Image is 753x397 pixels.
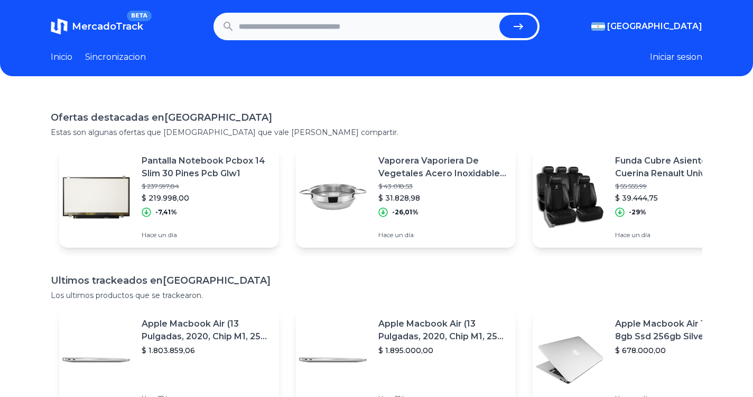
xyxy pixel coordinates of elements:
[127,11,152,21] span: BETA
[615,193,744,203] p: $ 39.444,75
[59,160,133,234] img: Featured image
[142,182,271,191] p: $ 237.597,84
[142,231,271,239] p: Hace un día
[378,318,507,343] p: Apple Macbook Air (13 Pulgadas, 2020, Chip M1, 256 Gb De Ssd, 8 Gb De Ram) - Plata
[59,146,279,248] a: Featured imagePantalla Notebook Pcbox 14 Slim 30 Pines Pcb Glw1$ 237.597,84$ 219.998,00-7,41%Hace...
[51,127,702,138] p: Estas son algunas ofertas que [DEMOGRAPHIC_DATA] que vale [PERSON_NAME] compartir.
[533,323,607,397] img: Featured image
[629,208,646,216] p: -29%
[296,146,516,248] a: Featured imageVaporera Vaporiera De Vegetales Acero Inoxidable 20cm$ 43.018,53$ 31.828,98-26,01%H...
[51,290,702,301] p: Los ultimos productos que se trackearon.
[392,208,419,216] p: -26,01%
[533,146,752,248] a: Featured imageFunda Cubre Asientos Cuerina Renault Universal [PERSON_NAME]$ 55.555,99$ 39.444,75-...
[51,18,68,35] img: MercadoTrack
[296,160,370,234] img: Featured image
[615,155,744,180] p: Funda Cubre Asientos Cuerina Renault Universal [PERSON_NAME]
[51,18,143,35] a: MercadoTrackBETA
[378,182,507,191] p: $ 43.018,53
[296,323,370,397] img: Featured image
[615,318,744,343] p: Apple Macbook Air 13 Core I5 8gb Ssd 256gb Silver
[51,110,702,125] h1: Ofertas destacadas en [GEOGRAPHIC_DATA]
[142,345,271,356] p: $ 1.803.859,06
[51,273,702,288] h1: Ultimos trackeados en [GEOGRAPHIC_DATA]
[51,51,72,64] a: Inicio
[615,231,744,239] p: Hace un día
[650,51,702,64] button: Iniciar sesion
[85,51,146,64] a: Sincronizacion
[378,155,507,180] p: Vaporera Vaporiera De Vegetales Acero Inoxidable 20cm
[378,231,507,239] p: Hace un día
[591,20,702,33] button: [GEOGRAPHIC_DATA]
[72,21,143,32] span: MercadoTrack
[615,182,744,191] p: $ 55.555,99
[142,155,271,180] p: Pantalla Notebook Pcbox 14 Slim 30 Pines Pcb Glw1
[615,345,744,356] p: $ 678.000,00
[155,208,177,216] p: -7,41%
[533,160,607,234] img: Featured image
[59,323,133,397] img: Featured image
[142,193,271,203] p: $ 219.998,00
[378,193,507,203] p: $ 31.828,98
[378,345,507,356] p: $ 1.895.000,00
[142,318,271,343] p: Apple Macbook Air (13 Pulgadas, 2020, Chip M1, 256 Gb De Ssd, 8 Gb De Ram) - Plata
[607,20,702,33] span: [GEOGRAPHIC_DATA]
[591,22,605,31] img: Argentina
